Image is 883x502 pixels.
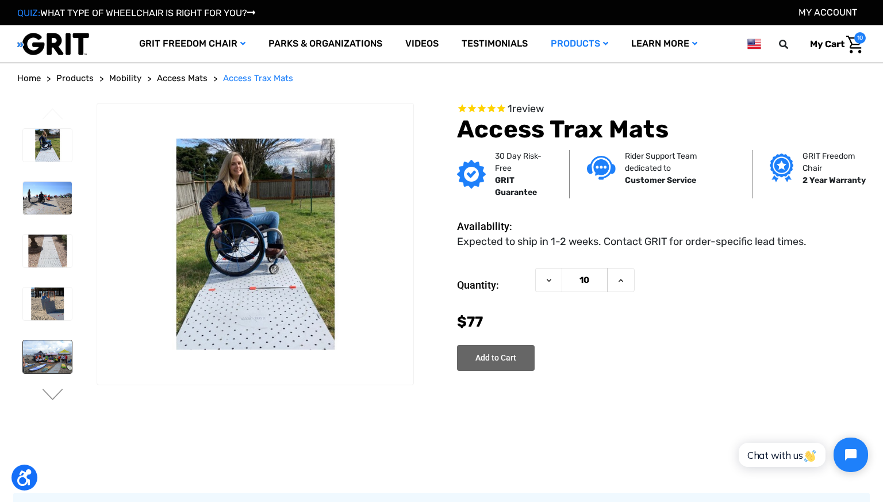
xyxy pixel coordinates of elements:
[17,72,41,85] a: Home
[457,345,535,371] input: Add to Cart
[17,7,40,18] span: QUIZ:
[625,150,735,174] p: Rider Support Team dedicated to
[157,72,208,85] a: Access Mats
[450,25,539,63] a: Testimonials
[854,32,866,44] span: 10
[726,428,878,482] iframe: Tidio Chat
[803,175,866,185] strong: 2 Year Warranty
[56,73,94,83] span: Products
[223,73,293,83] span: Access Trax Mats
[56,72,94,85] a: Products
[457,115,866,144] h1: Access Trax Mats
[495,175,537,197] strong: GRIT Guarantee
[798,7,857,18] a: Account
[157,73,208,83] span: Access Mats
[257,25,394,63] a: Parks & Organizations
[810,39,844,49] span: My Cart
[41,389,65,403] button: Go to slide 2 of 6
[801,32,866,56] a: Cart with 10 items
[495,150,552,174] p: 30 Day Risk-Free
[784,32,801,56] input: Search
[512,102,544,115] span: review
[620,25,709,63] a: Learn More
[23,340,72,373] img: Access Trax Mats
[17,7,255,18] a: QUIZ:WHAT TYPE OF WHEELCHAIR IS RIGHT FOR YOU?
[23,288,72,320] img: Access Trax Mats
[23,235,72,267] img: Access Trax Mats
[17,72,866,85] nav: Breadcrumb
[457,313,483,330] span: $77
[747,37,761,51] img: us.png
[457,234,807,250] dd: Expected to ship in 1-2 weeks. Contact GRIT for order-specific lead times.
[17,32,89,56] img: GRIT All-Terrain Wheelchair and Mobility Equipment
[508,102,544,115] span: 1 reviews
[17,73,41,83] span: Home
[846,36,863,53] img: Cart
[128,25,257,63] a: GRIT Freedom Chair
[97,139,413,350] img: Access Trax Mats
[457,268,529,302] label: Quantity:
[625,175,696,185] strong: Customer Service
[23,182,72,214] img: Access Trax Mats
[457,103,866,116] span: Rated 5.0 out of 5 stars 1 reviews
[803,150,870,174] p: GRIT Freedom Chair
[539,25,620,63] a: Products
[457,160,486,189] img: GRIT Guarantee
[394,25,450,63] a: Videos
[587,156,616,179] img: Customer service
[770,154,793,182] img: Grit freedom
[109,72,141,85] a: Mobility
[41,108,65,122] button: Go to slide 6 of 6
[457,219,529,234] dt: Availability:
[223,72,293,85] a: Access Trax Mats
[23,129,72,162] img: Access Trax Mats
[109,73,141,83] span: Mobility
